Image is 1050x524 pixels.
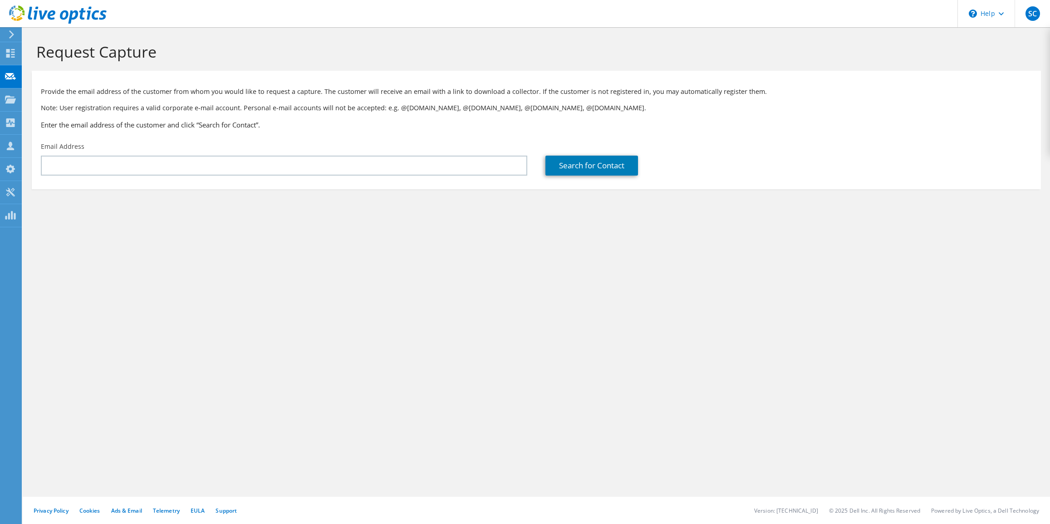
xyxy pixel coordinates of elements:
[1025,6,1040,21] span: SC
[79,507,100,514] a: Cookies
[41,103,1032,113] p: Note: User registration requires a valid corporate e-mail account. Personal e-mail accounts will ...
[829,507,920,514] li: © 2025 Dell Inc. All Rights Reserved
[931,507,1039,514] li: Powered by Live Optics, a Dell Technology
[216,507,237,514] a: Support
[34,507,69,514] a: Privacy Policy
[191,507,205,514] a: EULA
[36,42,1032,61] h1: Request Capture
[41,87,1032,97] p: Provide the email address of the customer from whom you would like to request a capture. The cust...
[545,156,638,176] a: Search for Contact
[153,507,180,514] a: Telemetry
[41,120,1032,130] h3: Enter the email address of the customer and click “Search for Contact”.
[969,10,977,18] svg: \n
[41,142,84,151] label: Email Address
[111,507,142,514] a: Ads & Email
[754,507,818,514] li: Version: [TECHNICAL_ID]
